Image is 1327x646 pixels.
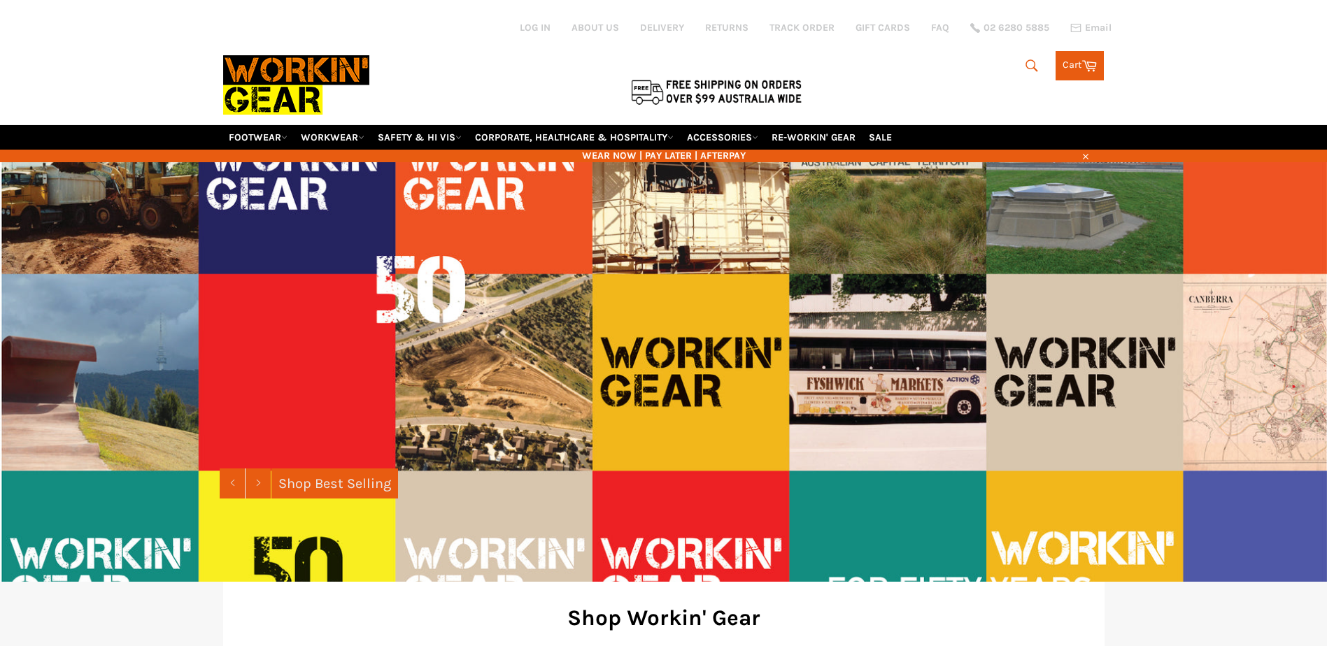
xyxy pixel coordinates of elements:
[856,21,910,34] a: GIFT CARDS
[629,77,804,106] img: Flat $9.95 shipping Australia wide
[372,125,467,150] a: SAFETY & HI VIS
[863,125,897,150] a: SALE
[271,468,398,498] a: Shop Best Selling
[766,125,861,150] a: RE-WORKIN' GEAR
[681,125,764,150] a: ACCESSORIES
[1085,23,1112,33] span: Email
[295,125,370,150] a: WORKWEAR
[931,21,949,34] a: FAQ
[970,23,1049,33] a: 02 6280 5885
[223,125,293,150] a: FOOTWEAR
[223,149,1105,162] span: WEAR NOW | PAY LATER | AFTERPAY
[1056,51,1104,80] a: Cart
[572,21,619,34] a: ABOUT US
[640,21,684,34] a: DELIVERY
[705,21,748,34] a: RETURNS
[244,603,1084,633] h2: Shop Workin' Gear
[469,125,679,150] a: CORPORATE, HEALTHCARE & HOSPITALITY
[520,22,551,34] a: Log in
[984,23,1049,33] span: 02 6280 5885
[223,45,369,124] img: Workin Gear leaders in Workwear, Safety Boots, PPE, Uniforms. Australia's No.1 in Workwear
[769,21,835,34] a: TRACK ORDER
[1070,22,1112,34] a: Email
